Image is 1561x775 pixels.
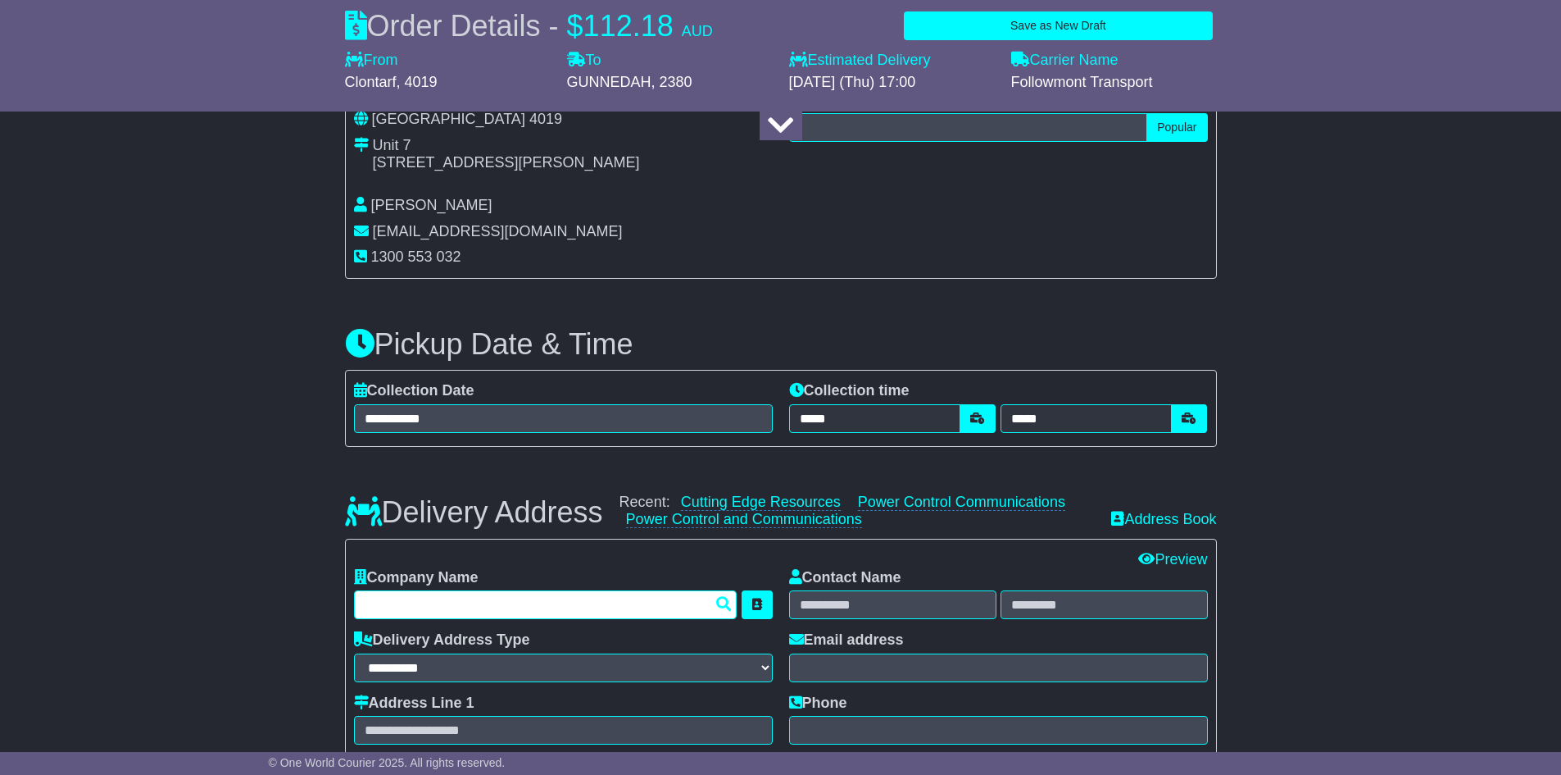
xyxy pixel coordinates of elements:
a: Preview [1138,551,1207,568]
span: Clontarf [345,74,397,90]
label: Estimated Delivery [789,52,995,70]
label: Carrier Name [1011,52,1119,70]
span: [PERSON_NAME] [371,197,492,213]
a: Address Book [1111,511,1216,527]
div: [DATE] (Thu) 17:00 [789,74,995,92]
label: Contact Name [789,569,901,587]
span: , 4019 [397,74,438,90]
span: , 2380 [651,74,692,90]
a: Cutting Edge Resources [681,494,841,511]
span: 112.18 [583,9,674,43]
label: Company Name [354,569,479,587]
span: [EMAIL_ADDRESS][DOMAIN_NAME] [373,223,623,239]
div: [STREET_ADDRESS][PERSON_NAME] [373,154,640,172]
label: To [567,52,601,70]
button: Save as New Draft [904,11,1212,40]
span: © One World Courier 2025. All rights reserved. [269,756,506,769]
h3: Delivery Address [345,496,603,529]
span: GUNNEDAH [567,74,651,90]
span: 1300 553 032 [371,248,461,265]
label: Address Line 1 [354,695,474,713]
a: Power Control Communications [858,494,1065,511]
span: $ [567,9,583,43]
div: Order Details - [345,8,713,43]
label: Collection time [789,382,910,400]
label: Collection Date [354,382,474,400]
label: Email address [789,631,904,650]
a: Power Control and Communications [626,511,862,528]
h3: Pickup Date & Time [345,328,1217,361]
span: AUD [682,23,713,39]
div: Unit 7 [373,137,640,155]
div: Recent: [619,494,1096,529]
label: From [345,52,398,70]
div: Followmont Transport [1011,74,1217,92]
label: Phone [789,695,847,713]
label: Delivery Address Type [354,631,530,650]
